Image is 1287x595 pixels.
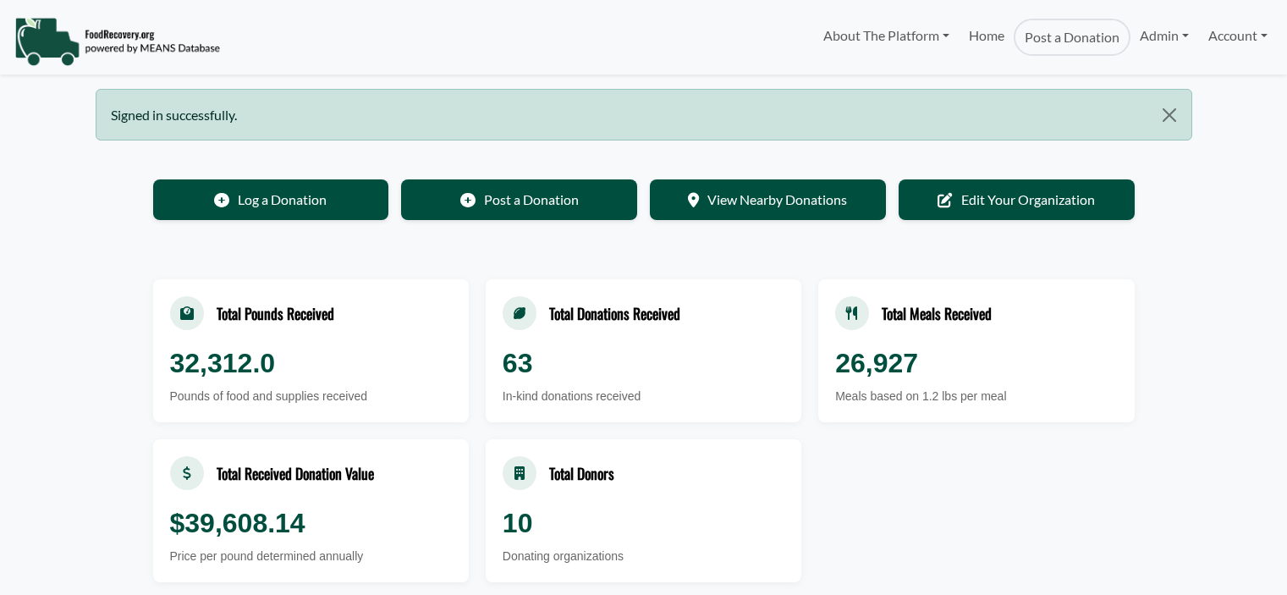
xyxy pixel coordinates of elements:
[170,548,452,565] div: Price per pound determined annually
[549,462,614,484] div: Total Donors
[217,462,374,484] div: Total Received Donation Value
[96,89,1192,140] div: Signed in successfully.
[835,388,1117,405] div: Meals based on 1.2 lbs per meal
[14,16,220,67] img: NavigationLogo_FoodRecovery-91c16205cd0af1ed486a0f1a7774a6544ea792ac00100771e7dd3ec7c0e58e41.png
[503,548,784,565] div: Donating organizations
[1014,19,1130,56] a: Post a Donation
[882,302,992,324] div: Total Meals Received
[170,343,452,383] div: 32,312.0
[1147,90,1191,140] button: Close
[959,19,1013,56] a: Home
[549,302,680,324] div: Total Donations Received
[401,179,637,220] a: Post a Donation
[650,179,886,220] a: View Nearby Donations
[503,388,784,405] div: In-kind donations received
[835,343,1117,383] div: 26,927
[899,179,1135,220] a: Edit Your Organization
[217,302,334,324] div: Total Pounds Received
[814,19,959,52] a: About The Platform
[1199,19,1277,52] a: Account
[503,503,784,543] div: 10
[153,179,389,220] a: Log a Donation
[1130,19,1198,52] a: Admin
[170,503,452,543] div: $39,608.14
[503,343,784,383] div: 63
[170,388,452,405] div: Pounds of food and supplies received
